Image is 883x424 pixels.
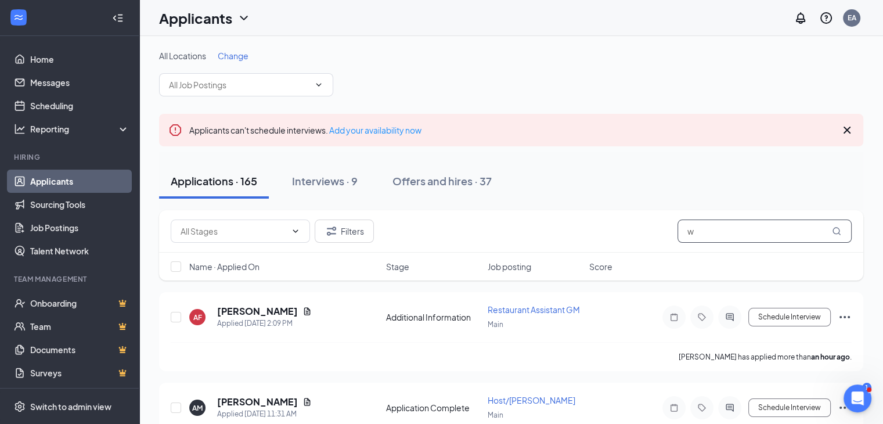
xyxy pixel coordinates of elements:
span: Main [488,320,503,329]
svg: Note [667,403,681,412]
div: Applied [DATE] 2:09 PM [217,318,312,329]
div: Offers and hires · 37 [392,174,492,188]
svg: Document [302,307,312,316]
b: an hour ago [811,353,850,361]
svg: Analysis [14,123,26,135]
span: Change [218,51,248,61]
div: Application Complete [386,402,481,414]
div: Applied [DATE] 11:31 AM [217,408,312,420]
div: Switch to admin view [30,401,111,412]
input: All Stages [181,225,286,238]
span: Stage [386,261,409,272]
h5: [PERSON_NAME] [217,305,298,318]
svg: ChevronDown [237,11,251,25]
button: Schedule Interview [748,308,831,326]
a: Add your availability now [329,125,421,135]
div: 1 [862,383,871,393]
svg: ChevronDown [314,80,323,89]
svg: Cross [840,123,854,137]
svg: Ellipses [838,401,852,415]
a: Talent Network [30,239,129,263]
h1: Applicants [159,8,232,28]
svg: Tag [695,403,709,412]
svg: Collapse [112,12,124,24]
span: Name · Applied On [189,261,260,272]
a: Scheduling [30,94,129,117]
svg: Ellipses [838,310,852,324]
svg: ActiveChat [723,312,737,322]
svg: ChevronDown [291,227,300,236]
span: Job posting [488,261,531,272]
svg: Filter [325,224,338,238]
iframe: Intercom live chat [844,385,871,412]
div: Team Management [14,274,127,284]
svg: Note [667,312,681,322]
button: Schedule Interview [748,398,831,417]
span: Restaurant Assistant GM [488,304,580,315]
div: Additional Information [386,311,481,323]
svg: Settings [14,401,26,412]
h5: [PERSON_NAME] [217,396,298,408]
span: All Locations [159,51,206,61]
div: EA [848,13,856,23]
svg: QuestionInfo [819,11,833,25]
span: Applicants can't schedule interviews. [189,125,421,135]
a: OnboardingCrown [30,292,129,315]
svg: MagnifyingGlass [832,227,841,236]
span: Main [488,411,503,419]
a: DocumentsCrown [30,338,129,361]
div: Applications · 165 [171,174,257,188]
input: All Job Postings [169,78,309,91]
svg: Tag [695,312,709,322]
a: Home [30,48,129,71]
svg: Document [302,397,312,407]
input: Search in applications [677,220,852,243]
svg: WorkstreamLogo [13,12,24,23]
span: Host/[PERSON_NAME] [488,395,575,405]
a: Job Postings [30,216,129,239]
p: [PERSON_NAME] has applied more than . [679,352,852,362]
div: Interviews · 9 [292,174,358,188]
div: AM [192,403,203,413]
a: TeamCrown [30,315,129,338]
a: SurveysCrown [30,361,129,385]
a: Applicants [30,170,129,193]
a: Sourcing Tools [30,193,129,216]
svg: Error [168,123,182,137]
span: Score [589,261,612,272]
div: Reporting [30,123,130,135]
div: Hiring [14,152,127,162]
button: Filter Filters [315,220,374,243]
a: Messages [30,71,129,94]
svg: Notifications [794,11,808,25]
div: AF [193,312,202,322]
svg: ActiveChat [723,403,737,412]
